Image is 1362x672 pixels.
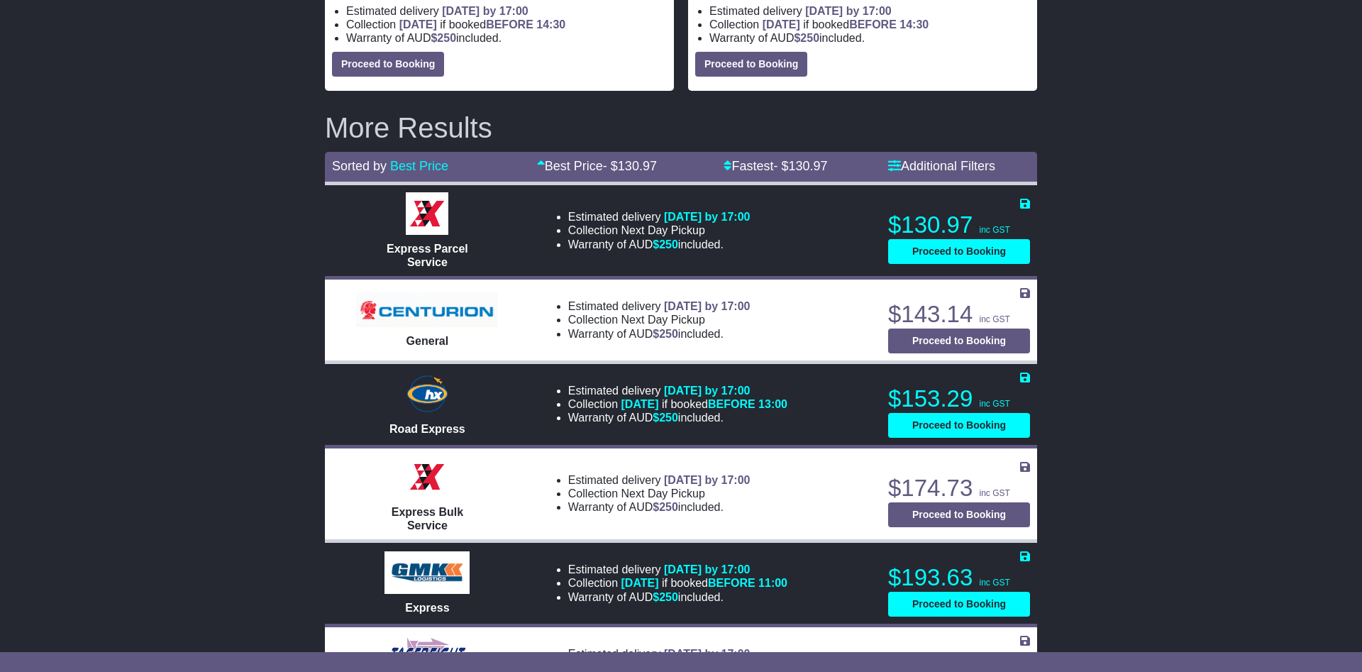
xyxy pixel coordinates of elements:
[618,159,657,173] span: 130.97
[664,211,751,223] span: [DATE] by 17:00
[888,592,1030,617] button: Proceed to Booking
[979,314,1009,324] span: inc GST
[568,411,787,424] li: Warranty of AUD included.
[621,577,787,589] span: if booked
[653,238,678,250] span: $
[621,577,659,589] span: [DATE]
[399,18,437,31] span: [DATE]
[659,591,678,603] span: 250
[405,602,449,614] span: Express
[568,473,751,487] li: Estimated delivery
[979,399,1009,409] span: inc GST
[979,225,1009,235] span: inc GST
[568,487,751,500] li: Collection
[536,18,565,31] span: 14:30
[406,335,449,347] span: General
[659,238,678,250] span: 250
[568,384,787,397] li: Estimated delivery
[773,159,827,173] span: - $
[621,398,787,410] span: if booked
[568,210,751,224] li: Estimated delivery
[708,577,755,589] span: BEFORE
[664,474,751,486] span: [DATE] by 17:00
[708,398,755,410] span: BEFORE
[653,591,678,603] span: $
[537,159,657,173] a: Best Price- $130.97
[979,488,1009,498] span: inc GST
[406,456,448,498] img: Border Express: Express Bulk Service
[332,159,387,173] span: Sorted by
[664,648,751,660] span: [DATE] by 17:00
[392,506,463,531] span: Express Bulk Service
[406,192,448,235] img: Border Express: Express Parcel Service
[800,32,819,44] span: 250
[763,18,800,31] span: [DATE]
[888,385,1030,413] p: $153.29
[325,112,1037,143] h2: More Results
[653,501,678,513] span: $
[568,327,751,341] li: Warranty of AUD included.
[888,413,1030,438] button: Proceed to Booking
[390,159,448,173] a: Best Price
[346,31,667,45] li: Warranty of AUD included.
[568,299,751,313] li: Estimated delivery
[709,4,1030,18] li: Estimated delivery
[568,500,751,514] li: Warranty of AUD included.
[568,590,787,604] li: Warranty of AUD included.
[659,412,678,424] span: 250
[442,5,528,17] span: [DATE] by 17:00
[899,18,929,31] span: 14:30
[603,159,657,173] span: - $
[888,474,1030,502] p: $174.73
[794,32,819,44] span: $
[332,52,444,77] button: Proceed to Booking
[724,159,827,173] a: Fastest- $130.97
[389,423,465,435] span: Road Express
[888,300,1030,329] p: $143.14
[788,159,827,173] span: 130.97
[758,398,787,410] span: 13:00
[664,385,751,397] span: [DATE] by 17:00
[399,18,565,31] span: if booked
[568,313,751,326] li: Collection
[709,31,1030,45] li: Warranty of AUD included.
[621,314,705,326] span: Next Day Pickup
[346,18,667,31] li: Collection
[758,577,787,589] span: 11:00
[709,18,1030,31] li: Collection
[659,501,678,513] span: 250
[659,328,678,340] span: 250
[356,292,498,328] img: Centurion Transport: General
[621,398,659,410] span: [DATE]
[568,563,787,576] li: Estimated delivery
[387,243,468,268] span: Express Parcel Service
[404,373,450,415] img: Hunter Express: Road Express
[888,563,1030,592] p: $193.63
[888,502,1030,527] button: Proceed to Booking
[888,239,1030,264] button: Proceed to Booking
[888,159,995,173] a: Additional Filters
[568,397,787,411] li: Collection
[431,32,456,44] span: $
[653,328,678,340] span: $
[384,551,470,594] img: GMK Logistics: Express
[346,4,667,18] li: Estimated delivery
[849,18,897,31] span: BEFORE
[888,211,1030,239] p: $130.97
[568,238,751,251] li: Warranty of AUD included.
[568,576,787,590] li: Collection
[805,5,892,17] span: [DATE] by 17:00
[568,224,751,237] li: Collection
[979,578,1009,588] span: inc GST
[888,329,1030,353] button: Proceed to Booking
[621,224,705,236] span: Next Day Pickup
[621,488,705,500] span: Next Day Pickup
[653,412,678,424] span: $
[664,563,751,575] span: [DATE] by 17:00
[763,18,929,31] span: if booked
[486,18,533,31] span: BEFORE
[695,52,807,77] button: Proceed to Booking
[568,647,787,661] li: Estimated delivery
[437,32,456,44] span: 250
[664,300,751,312] span: [DATE] by 17:00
